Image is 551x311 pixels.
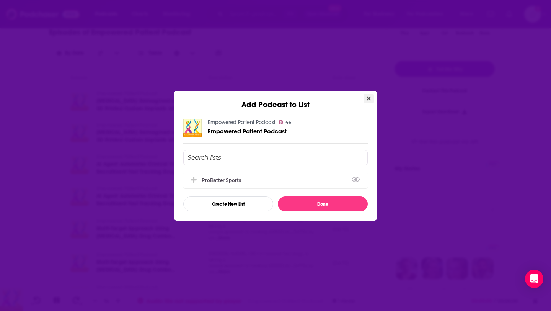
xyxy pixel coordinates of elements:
button: Done [278,196,368,211]
a: 46 [279,120,291,124]
button: Create New List [183,196,273,211]
div: Add Podcast To List [183,150,368,211]
div: ProBatter Sports [183,172,368,188]
span: 46 [285,121,291,124]
a: Empowered Patient Podcast [208,119,275,126]
button: Close [364,94,374,103]
div: Add Podcast to List [174,91,377,110]
img: Empowered Patient Podcast [183,119,202,137]
a: Empowered Patient Podcast [208,128,287,134]
input: Search lists [183,150,368,165]
button: View Link [241,182,246,182]
span: Empowered Patient Podcast [208,128,287,135]
div: ProBatter Sports [202,177,246,183]
div: Open Intercom Messenger [525,270,543,288]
